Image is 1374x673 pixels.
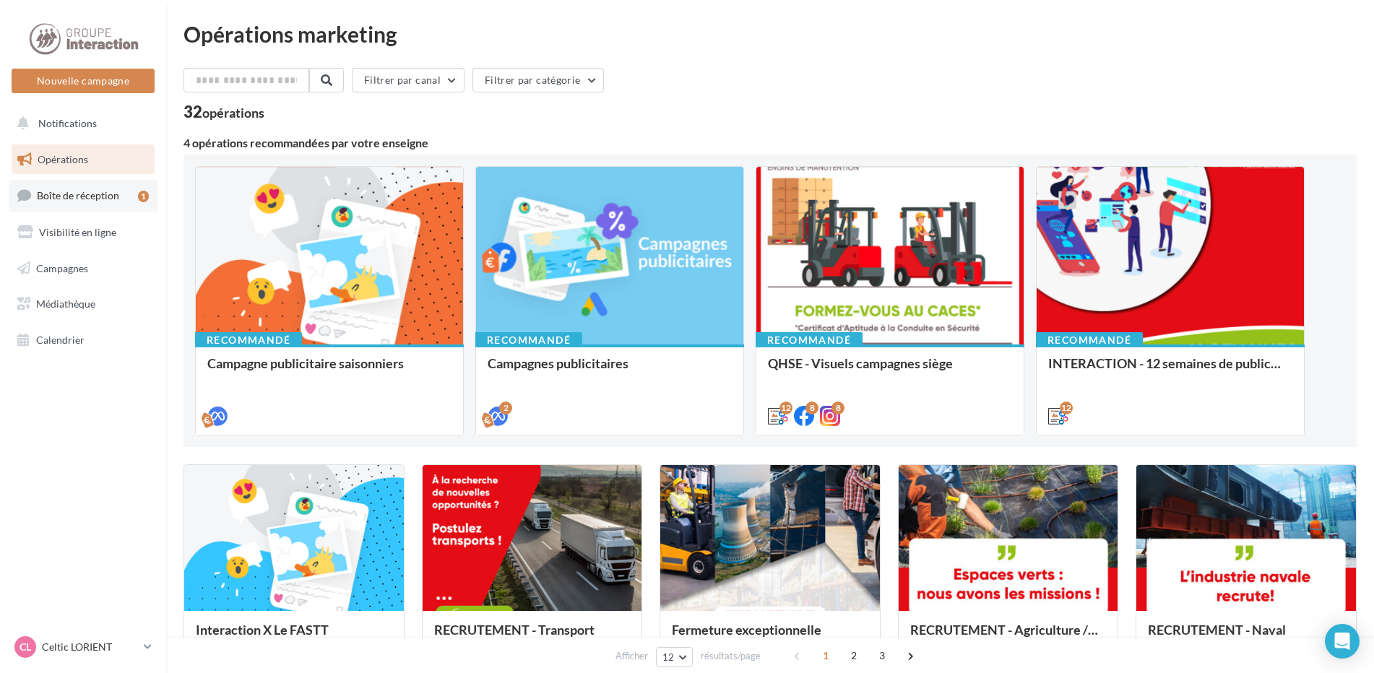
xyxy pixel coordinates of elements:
[183,23,1357,45] div: Opérations marketing
[768,356,1012,385] div: QHSE - Visuels campagnes siège
[36,334,85,346] span: Calendrier
[499,401,512,414] div: 2
[38,117,97,129] span: Notifications
[9,253,157,284] a: Campagnes
[662,651,675,663] span: 12
[701,649,761,663] span: résultats/page
[196,622,392,651] div: Interaction X Le FASTT
[472,68,604,92] button: Filtrer par catégorie
[183,104,264,120] div: 32
[1148,622,1344,651] div: RECRUTEMENT - Naval
[488,356,732,385] div: Campagnes publicitaires
[656,647,693,667] button: 12
[1325,624,1360,659] div: Open Intercom Messenger
[831,401,844,414] div: 8
[9,144,157,175] a: Opérations
[814,644,837,667] span: 1
[352,68,465,92] button: Filtrer par canal
[202,106,264,119] div: opérations
[910,622,1107,651] div: RECRUTEMENT - Agriculture / Espaces verts
[672,622,868,651] div: Fermeture exceptionnelle
[12,633,155,661] a: CL Celtic LORIENT
[37,189,119,201] span: Boîte de réception
[38,153,88,165] span: Opérations
[12,69,155,93] button: Nouvelle campagne
[1036,332,1143,348] div: Recommandé
[183,137,1357,149] div: 4 opérations recommandées par votre enseigne
[779,401,792,414] div: 12
[805,401,818,414] div: 8
[36,261,88,274] span: Campagnes
[9,180,157,211] a: Boîte de réception1
[434,622,631,651] div: RECRUTEMENT - Transport
[9,325,157,355] a: Calendrier
[1060,401,1073,414] div: 12
[9,289,157,319] a: Médiathèque
[36,298,95,310] span: Médiathèque
[475,332,582,348] div: Recommandé
[9,217,157,248] a: Visibilité en ligne
[615,649,648,663] span: Afficher
[870,644,894,667] span: 3
[195,332,302,348] div: Recommandé
[20,640,31,654] span: CL
[207,356,451,385] div: Campagne publicitaire saisonniers
[9,108,152,139] button: Notifications
[42,640,138,654] p: Celtic LORIENT
[39,226,116,238] span: Visibilité en ligne
[1048,356,1292,385] div: INTERACTION - 12 semaines de publication
[756,332,863,348] div: Recommandé
[842,644,865,667] span: 2
[138,191,149,202] div: 1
